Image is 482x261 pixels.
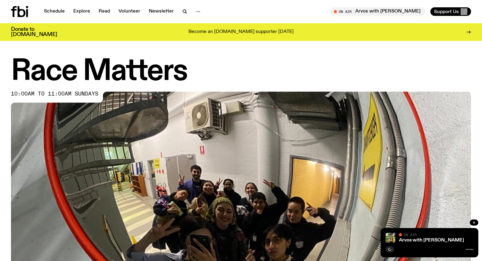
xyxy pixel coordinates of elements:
button: On AirArvos with [PERSON_NAME] [331,7,425,16]
span: Support Us [434,9,459,14]
a: Newsletter [145,7,177,16]
h1: Race Matters [11,58,471,85]
a: Read [95,7,114,16]
span: On Air [404,233,417,237]
a: Volunteer [115,7,144,16]
img: Lizzie Bowles is sitting in a bright green field of grass, with dark sunglasses and a black top. ... [385,233,395,243]
a: Arvos with [PERSON_NAME] [399,238,464,243]
button: Support Us [430,7,471,16]
span: 10:00am to 11:00am sundays [11,92,98,96]
p: Become an [DOMAIN_NAME] supporter [DATE] [188,29,294,35]
a: Schedule [40,7,68,16]
a: Explore [70,7,94,16]
h3: Donate to [DOMAIN_NAME] [11,27,57,37]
